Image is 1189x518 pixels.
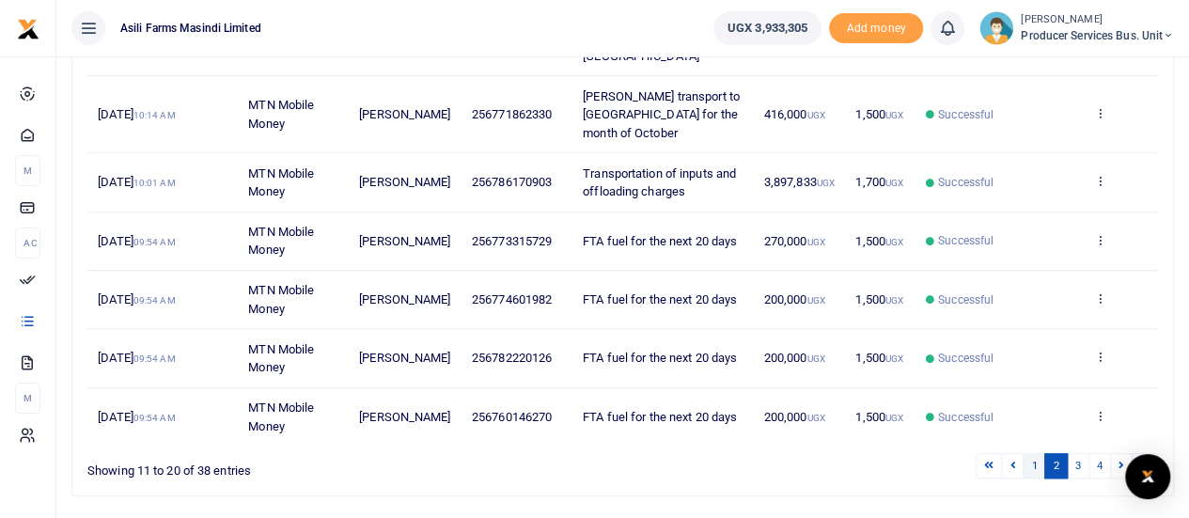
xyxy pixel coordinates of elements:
span: UGX 3,933,305 [727,19,807,38]
img: logo-small [17,18,39,40]
small: UGX [806,237,824,247]
small: UGX [885,413,903,423]
div: Showing 11 to 20 of 38 entries [87,451,526,480]
span: [PERSON_NAME] [359,351,450,365]
span: 256773315729 [472,234,552,248]
span: 200,000 [764,410,825,424]
span: Successful [938,232,993,249]
span: Producer Services Bus. Unit [1021,27,1174,44]
small: UGX [885,178,903,188]
span: Successful [938,350,993,367]
span: [PERSON_NAME] [359,107,450,121]
span: FTA fuel for the next 20 days [583,292,737,306]
a: 2 [1044,453,1067,479]
span: 270,000 [764,234,825,248]
small: [PERSON_NAME] [1021,12,1174,28]
span: [DATE] [98,175,175,189]
small: UGX [816,178,834,188]
span: [DATE] [98,351,175,365]
small: 10:01 AM [133,178,176,188]
span: 1,500 [855,234,903,248]
span: FTA fuel for the next 20 days [583,234,737,248]
li: Wallet ballance [706,11,829,45]
span: 256774601982 [472,292,552,306]
small: 10:14 AM [133,110,176,120]
span: Successful [938,409,993,426]
span: MTN Mobile Money [248,166,314,199]
span: 1,500 [855,292,903,306]
span: MTN Mobile Money [248,225,314,258]
small: UGX [885,353,903,364]
span: [DATE] [98,292,175,306]
span: 3,897,833 [764,175,835,189]
a: UGX 3,933,305 [713,11,821,45]
span: 1,700 [855,175,903,189]
span: Successful [938,174,993,191]
li: Toup your wallet [829,13,923,44]
span: [PERSON_NAME] [359,410,450,424]
span: [DATE] [98,107,175,121]
small: 09:54 AM [133,237,176,247]
span: [DATE] [98,410,175,424]
span: Asili Farms Masindi Limited [113,20,269,37]
span: 416,000 [764,107,825,121]
li: Ac [15,228,40,259]
span: 256760146270 [472,410,552,424]
span: 200,000 [764,351,825,365]
span: 200,000 [764,292,825,306]
span: MTN Mobile Money [248,283,314,316]
span: Successful [938,291,993,308]
div: Open Intercom Messenger [1125,454,1170,499]
small: 09:54 AM [133,413,176,423]
span: 1,500 [855,351,903,365]
img: profile-user [979,11,1013,45]
small: 09:54 AM [133,353,176,364]
span: 1,500 [855,410,903,424]
small: UGX [806,413,824,423]
span: FTA fuel for the next 20 days [583,410,737,424]
span: MTN Mobile Money [248,342,314,375]
a: 3 [1067,453,1089,479]
span: [PERSON_NAME] [359,175,450,189]
span: 1,500 [855,107,903,121]
span: [DATE] [98,234,175,248]
small: UGX [885,237,903,247]
span: Successful [938,106,993,123]
span: 256782220126 [472,351,552,365]
a: profile-user [PERSON_NAME] Producer Services Bus. Unit [979,11,1174,45]
span: 256786170903 [472,175,552,189]
li: M [15,383,40,414]
span: Transportation of inputs and offloading charges [583,166,736,199]
small: UGX [806,353,824,364]
span: MTN Mobile Money [248,98,314,131]
small: UGX [806,295,824,306]
span: 256771862330 [472,107,552,121]
small: UGX [885,295,903,306]
small: UGX [885,110,903,120]
span: MTN Mobile Money [248,400,314,433]
span: FTA fuel for the next 20 days [583,351,737,365]
a: 1 [1023,453,1045,479]
a: 4 [1088,453,1111,479]
span: [PERSON_NAME] transport to [GEOGRAPHIC_DATA] for the month of October [583,89,740,140]
small: UGX [806,110,824,120]
span: [PERSON_NAME] [359,292,450,306]
a: logo-small logo-large logo-large [17,21,39,35]
span: [PERSON_NAME] [359,234,450,248]
a: Add money [829,20,923,34]
li: M [15,155,40,186]
small: 09:54 AM [133,295,176,306]
span: Add money [829,13,923,44]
